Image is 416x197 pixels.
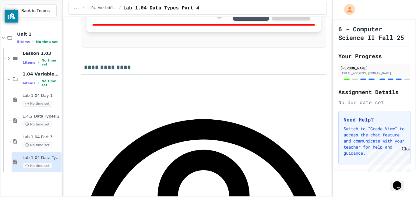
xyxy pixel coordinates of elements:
p: Switch to "Grade View" to access the chat feature and communicate with your teacher for help and ... [344,126,405,156]
span: • [32,39,33,44]
h2: Assignment Details [338,88,411,96]
span: 1.04 Variables and User Input [87,6,116,11]
span: No time set [23,163,52,169]
h2: Your Progress [338,52,411,60]
span: Lab 1.04 Part 3 [23,135,60,140]
div: No due date set [338,99,411,106]
button: Back to Teams [5,4,57,17]
button: privacy banner [5,10,18,23]
span: 1.4.2 Data Types 2 [23,114,60,119]
span: Unit 1 [17,31,60,37]
span: No time set [23,142,52,148]
span: Lab 1.04 Data Types Part 4 [123,5,199,12]
span: No time set [23,101,52,107]
span: 1.04 Variables and User Input [23,71,60,77]
span: • [38,81,39,86]
h3: Need Help? [344,116,405,123]
h1: 6 - Computer Science II Fall 25 [338,25,411,42]
span: Back to Teams [21,8,50,14]
span: Lesson 1.03 [23,51,60,56]
span: Lab 1.04 Day 1 [23,93,60,98]
span: / [82,6,84,11]
span: Lab 1.04 Data Types Part 4 [23,155,60,160]
span: No time set [41,79,60,87]
iframe: chat widget [390,173,410,191]
div: [EMAIL_ADDRESS][DOMAIN_NAME] [340,71,409,76]
span: 4 items [23,81,35,85]
span: • [38,60,39,65]
span: ... [73,6,80,11]
span: 5 items [17,40,30,44]
span: No time set [36,40,58,44]
span: No time set [41,58,60,66]
span: / [119,6,121,11]
iframe: chat widget [365,146,410,172]
span: No time set [23,121,52,127]
div: My Account [338,2,357,16]
span: 1 items [23,61,35,65]
div: [PERSON_NAME] [340,65,409,71]
div: Chat with us now!Close [2,2,42,39]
